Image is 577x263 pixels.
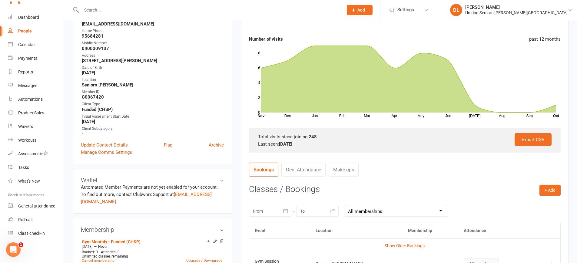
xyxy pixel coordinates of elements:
div: Messages [18,83,37,88]
div: What's New [18,179,40,184]
a: Show Older Bookings [385,243,425,248]
div: — [80,244,224,249]
a: Assessments [8,147,64,161]
strong: [DATE] [82,70,224,76]
div: Class check-in [18,231,45,236]
a: Product Sales [8,106,64,120]
a: Messages [8,79,64,93]
a: Make-ups [329,163,359,177]
no-payment-system: Automated Member Payments are not yet enabled for your account. To find out more, contact Clubwor... [81,184,218,204]
a: Cancel membership [82,258,114,263]
th: Attendance [458,223,531,238]
input: Search... [80,6,339,14]
h3: Classes / Bookings [249,185,561,194]
h3: Attendance [249,13,291,22]
iframe: Intercom live chat [6,242,21,257]
div: Reports [18,69,33,74]
span: Settings [397,3,414,17]
div: Home Phone [82,28,224,34]
h3: Membership [81,226,224,233]
span: Add [357,8,365,12]
div: Total visits since joining: [258,133,552,140]
a: Flag [164,141,172,149]
span: Attended: 0 [101,250,120,254]
th: Membership [403,223,458,238]
a: Automations [8,93,64,106]
a: People [8,24,64,38]
strong: - [82,131,224,137]
a: Upgrade / Downgrade [186,258,222,263]
a: Export CSV [515,133,552,146]
h3: Wallet [81,177,224,184]
strong: 0400309137 [82,46,224,51]
div: Tasks [18,165,29,170]
div: [PERSON_NAME] [465,5,568,10]
strong: [STREET_ADDRESS][PERSON_NAME] [82,58,224,63]
div: General attendance [18,204,55,208]
div: Client Subcategory [82,126,224,132]
div: past 12 months [529,35,561,43]
div: DL [450,4,462,16]
a: General attendance kiosk mode [8,199,64,213]
strong: 248 [309,134,317,140]
div: Roll call [18,217,32,222]
a: Bookings [249,163,278,177]
div: Date of Birth [82,65,224,71]
div: Automations [18,97,43,102]
span: [DATE] [82,244,92,249]
strong: 95684281 [82,33,224,39]
strong: Funded (CHSP) [82,107,224,112]
a: Workouts [8,133,64,147]
div: Last seen: [258,140,552,148]
div: Initial Assessment Start Date [82,114,224,120]
a: Reports [8,65,64,79]
a: Manage Comms Settings [81,149,132,156]
a: Update Contact Details [81,141,128,149]
div: Payments [18,56,37,61]
div: Assessments [18,151,48,156]
strong: [DATE] [279,141,292,147]
div: Calendar [18,42,35,47]
div: People [18,29,32,33]
button: + Add [539,185,561,196]
span: Never [98,244,108,249]
a: Tasks [8,161,64,174]
th: Location [310,223,403,238]
a: Archive [209,141,224,149]
strong: C0067420 [82,94,224,100]
a: Dashboard [8,11,64,24]
span: Booked: 0 [82,250,98,254]
a: Calendar [8,38,64,52]
a: [EMAIL_ADDRESS][DOMAIN_NAME] [81,192,212,204]
button: Add [347,5,373,15]
div: Uniting Seniors [PERSON_NAME][GEOGRAPHIC_DATA] [465,10,568,15]
a: What's New [8,174,64,188]
div: Client Type [82,101,224,107]
div: Mobile Number [82,40,224,46]
strong: Number of visits [249,36,283,42]
span: 1 [18,242,23,247]
a: Gen. Attendance [281,163,326,177]
th: Event [249,223,310,238]
div: Workouts [18,138,36,143]
a: Gym Monthly - Funded (CHSP) [82,239,141,244]
strong: [EMAIL_ADDRESS][DOMAIN_NAME] [82,21,224,27]
a: Payments [8,52,64,65]
div: Location [82,77,224,83]
a: Waivers [8,120,64,133]
strong: [DATE] [82,119,224,124]
div: Dashboard [18,15,39,20]
div: Product Sales [18,110,44,115]
div: Waivers [18,124,33,129]
span: Unlimited classes remaining [82,254,128,258]
strong: Seniors [PERSON_NAME] [82,82,224,88]
div: Member ID [82,89,224,95]
a: Roll call [8,213,64,227]
a: Class kiosk mode [8,227,64,240]
div: Address [82,53,224,59]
